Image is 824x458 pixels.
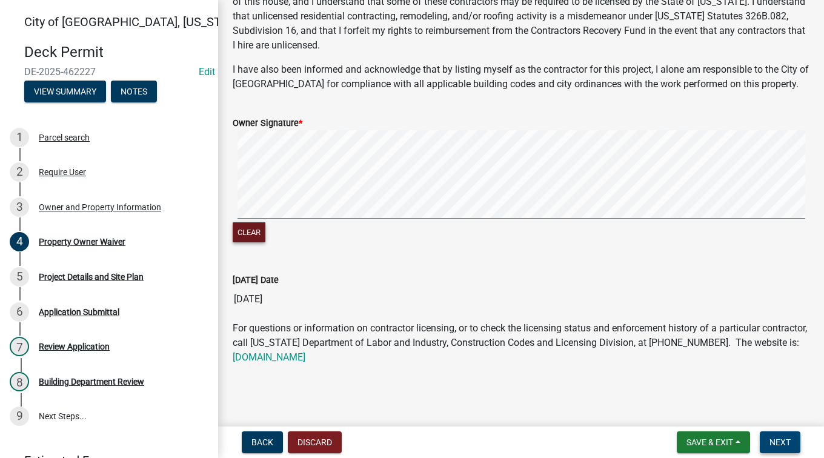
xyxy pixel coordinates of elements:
label: [DATE] Date [233,276,279,285]
a: [DOMAIN_NAME] [233,351,305,363]
button: Save & Exit [677,431,750,453]
div: Project Details and Site Plan [39,273,144,281]
div: Require User [39,168,86,176]
wm-modal-confirm: Notes [111,87,157,97]
label: Owner Signature [233,119,302,128]
span: Back [251,437,273,447]
span: Next [769,437,791,447]
div: 2 [10,162,29,182]
button: Back [242,431,283,453]
wm-modal-confirm: Edit Application Number [199,66,215,78]
div: Property Owner Waiver [39,237,125,246]
span: DE-2025-462227 [24,66,194,78]
button: Clear [233,222,265,242]
div: 5 [10,267,29,287]
div: Parcel search [39,133,90,142]
div: 6 [10,302,29,322]
div: 8 [10,372,29,391]
div: Review Application [39,342,110,351]
div: 4 [10,232,29,251]
div: Owner and Property Information [39,203,161,211]
a: Edit [199,66,215,78]
button: Notes [111,81,157,102]
p: I have also been informed and acknowledge that by listing myself as the contractor for this proje... [233,62,809,91]
button: Next [760,431,800,453]
button: Discard [288,431,342,453]
span: Save & Exit [686,437,733,447]
span: City of [GEOGRAPHIC_DATA], [US_STATE] [24,15,245,29]
p: For questions or information on contractor licensing, or to check the licensing status and enforc... [233,321,809,365]
div: 9 [10,407,29,426]
div: Application Submittal [39,308,119,316]
div: 7 [10,337,29,356]
h4: Deck Permit [24,44,208,61]
button: View Summary [24,81,106,102]
div: 3 [10,197,29,217]
div: Building Department Review [39,377,144,386]
div: 1 [10,128,29,147]
wm-modal-confirm: Summary [24,87,106,97]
